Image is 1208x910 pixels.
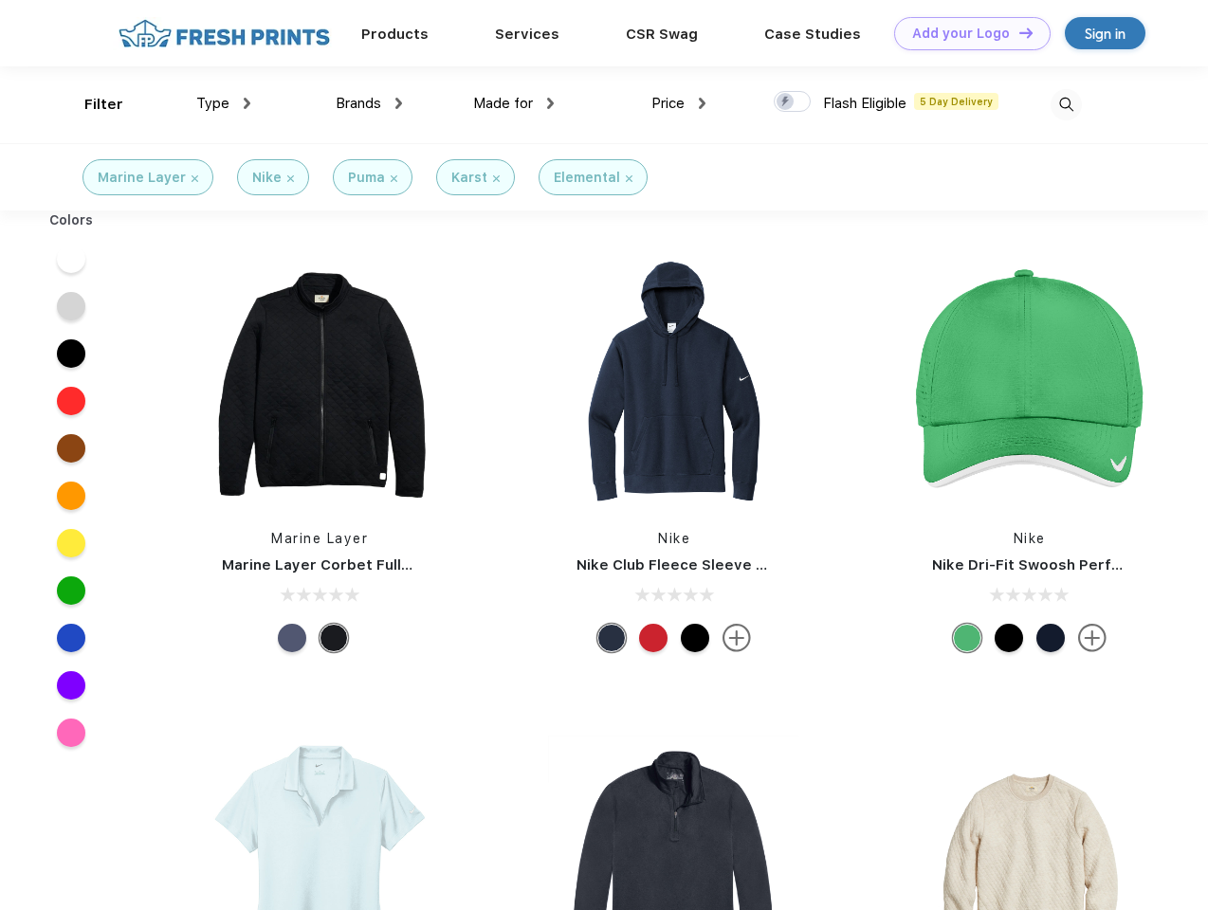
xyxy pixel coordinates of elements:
[1078,624,1107,652] img: more.svg
[493,175,500,182] img: filter_cancel.svg
[1036,624,1065,652] div: Navy
[626,175,632,182] img: filter_cancel.svg
[681,624,709,652] div: Black
[193,258,446,510] img: func=resize&h=266
[626,26,698,43] a: CSR Swag
[196,95,229,112] span: Type
[547,98,554,109] img: dropdown.png
[113,17,336,50] img: fo%20logo%202.webp
[336,95,381,112] span: Brands
[554,168,620,188] div: Elemental
[395,98,402,109] img: dropdown.png
[639,624,668,652] div: University Red
[658,531,690,546] a: Nike
[320,624,348,652] div: Black
[1019,27,1033,38] img: DT
[548,258,800,510] img: func=resize&h=266
[577,556,932,573] a: Nike Club Fleece Sleeve Swoosh Pullover Hoodie
[912,26,1010,42] div: Add your Logo
[1085,23,1126,45] div: Sign in
[904,258,1156,510] img: func=resize&h=266
[723,624,751,652] img: more.svg
[84,94,123,116] div: Filter
[1014,531,1046,546] a: Nike
[244,98,250,109] img: dropdown.png
[192,175,198,182] img: filter_cancel.svg
[391,175,397,182] img: filter_cancel.svg
[287,175,294,182] img: filter_cancel.svg
[597,624,626,652] div: Midnight Navy
[252,168,282,188] div: Nike
[932,556,1194,573] a: Nike Dri-Fit Swoosh Perforated Cap
[1051,89,1082,120] img: desktop_search.svg
[699,98,705,109] img: dropdown.png
[361,26,429,43] a: Products
[473,95,533,112] span: Made for
[995,624,1023,652] div: Black
[278,624,306,652] div: Navy
[35,210,108,230] div: Colors
[222,556,485,573] a: Marine Layer Corbet Full-Zip Jacket
[451,168,487,188] div: Karst
[953,624,981,652] div: Lucky Green
[271,531,368,546] a: Marine Layer
[914,93,998,110] span: 5 Day Delivery
[651,95,685,112] span: Price
[823,95,906,112] span: Flash Eligible
[1065,17,1145,49] a: Sign in
[348,168,385,188] div: Puma
[98,168,186,188] div: Marine Layer
[495,26,559,43] a: Services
